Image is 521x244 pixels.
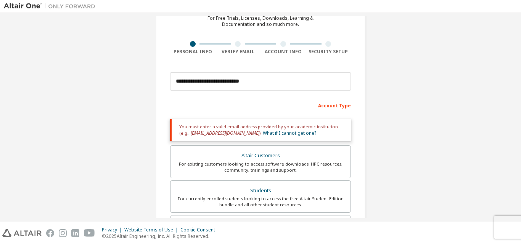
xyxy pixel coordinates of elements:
div: Cookie Consent [180,227,220,233]
img: instagram.svg [59,229,67,237]
div: Privacy [102,227,124,233]
img: facebook.svg [46,229,54,237]
div: For Free Trials, Licenses, Downloads, Learning & Documentation and so much more. [207,15,314,27]
div: You must enter a valid email address provided by your academic institution (e.g., ). [170,119,351,141]
a: What if I cannot get one? [263,130,316,136]
div: Altair Customers [175,150,346,161]
span: [EMAIL_ADDRESS][DOMAIN_NAME] [191,130,259,136]
div: For existing customers looking to access software downloads, HPC resources, community, trainings ... [175,161,346,173]
img: youtube.svg [84,229,95,237]
div: Verify Email [215,49,261,55]
img: altair_logo.svg [2,229,42,237]
p: © 2025 Altair Engineering, Inc. All Rights Reserved. [102,233,220,239]
img: Altair One [4,2,99,10]
div: Students [175,185,346,196]
div: For currently enrolled students looking to access the free Altair Student Edition bundle and all ... [175,196,346,208]
div: Account Type [170,99,351,111]
div: Account Info [260,49,306,55]
img: linkedin.svg [71,229,79,237]
div: Security Setup [306,49,351,55]
div: Website Terms of Use [124,227,180,233]
div: Personal Info [170,49,215,55]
